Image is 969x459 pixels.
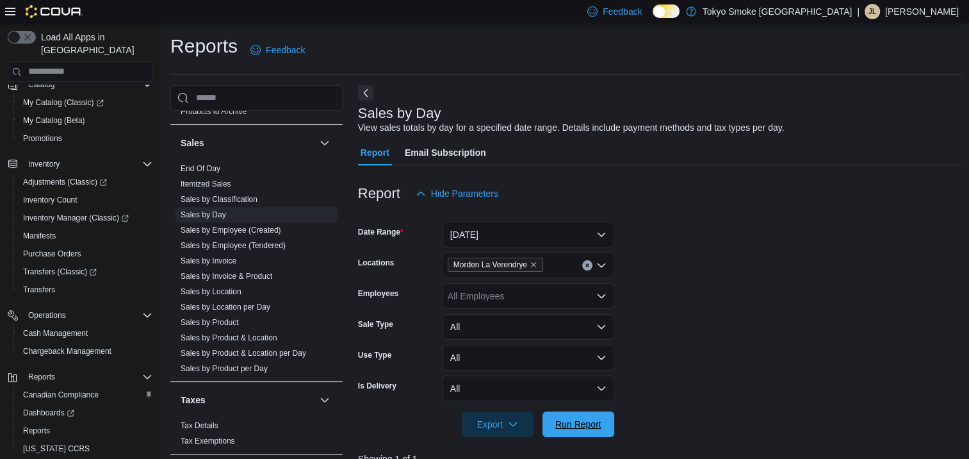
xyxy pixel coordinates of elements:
span: [US_STATE] CCRS [23,444,90,454]
label: Locations [358,258,395,268]
a: Products to Archive [181,107,247,116]
button: Next [358,85,373,101]
a: Tax Details [181,421,218,430]
span: Tax Exemptions [181,436,235,446]
span: Products to Archive [181,106,247,117]
p: [PERSON_NAME] [885,4,959,19]
a: Inventory Manager (Classic) [13,209,158,227]
span: Reports [18,423,152,438]
span: Hide Parameters [431,187,498,200]
span: Run Report [555,418,601,431]
label: Date Range [358,227,403,237]
a: Manifests [18,228,61,244]
a: My Catalog (Beta) [18,113,90,128]
span: Inventory [28,159,60,169]
span: Manifests [18,228,152,244]
button: Catalog [3,76,158,94]
span: Catalog [23,77,152,92]
a: Sales by Product [181,318,239,327]
a: Adjustments (Classic) [13,173,158,191]
a: My Catalog (Classic) [13,94,158,112]
span: Sales by Location [181,287,241,297]
span: Operations [28,310,66,321]
span: My Catalog (Beta) [18,113,152,128]
span: Inventory Manager (Classic) [18,210,152,226]
a: Sales by Employee (Created) [181,226,281,235]
span: Sales by Location per Day [181,302,270,312]
a: Tax Exemptions [181,437,235,446]
a: [US_STATE] CCRS [18,441,95,456]
button: Canadian Compliance [13,386,158,404]
span: Operations [23,308,152,323]
a: Sales by Classification [181,195,257,204]
p: Tokyo Smoke [GEOGRAPHIC_DATA] [703,4,852,19]
h3: Sales by Day [358,106,441,121]
h1: Reports [170,33,238,59]
span: Washington CCRS [18,441,152,456]
label: Sale Type [358,319,393,330]
button: Open list of options [596,291,607,301]
button: Reports [3,368,158,386]
a: Transfers (Classic) [18,264,102,280]
span: Transfers [23,285,55,295]
span: Report [361,140,389,165]
span: Feedback [603,5,642,18]
span: Transfers (Classic) [18,264,152,280]
span: End Of Day [181,163,220,174]
a: Transfers (Classic) [13,263,158,281]
button: Chargeback Management [13,342,158,360]
img: Cova [26,5,83,18]
span: Promotions [18,131,152,146]
a: Sales by Invoice & Product [181,272,272,281]
a: Inventory Manager (Classic) [18,210,134,226]
span: Inventory Count [18,192,152,208]
a: Purchase Orders [18,246,86,262]
button: Purchase Orders [13,245,158,263]
span: Morden La Verendrye [448,258,543,272]
span: Sales by Product [181,317,239,328]
button: Sales [317,135,332,151]
button: Manifests [13,227,158,245]
span: Reports [23,426,50,436]
button: Export [462,412,533,437]
a: Sales by Product per Day [181,364,268,373]
button: Clear input [582,260,592,271]
span: Sales by Classification [181,194,257,204]
span: Sales by Invoice [181,256,236,266]
button: Reports [13,422,158,440]
span: Transfers (Classic) [23,267,97,277]
a: Cash Management [18,326,93,341]
input: Dark Mode [653,4,680,18]
span: Morden La Verendrye [453,258,527,271]
span: Sales by Product & Location per Day [181,348,306,358]
button: Taxes [317,392,332,408]
button: Open list of options [596,260,607,271]
span: Email Subscription [405,140,486,165]
a: Sales by Employee (Tendered) [181,241,286,250]
a: Promotions [18,131,67,146]
div: Sales [170,161,343,381]
span: Inventory Manager (Classic) [23,213,129,223]
span: Load All Apps in [GEOGRAPHIC_DATA] [36,31,152,56]
a: Reports [18,423,55,438]
span: Cash Management [23,328,88,338]
button: Catalog [23,77,60,92]
div: Jennifer Lamont [865,4,880,19]
a: Dashboards [13,404,158,422]
span: Sales by Product per Day [181,363,268,374]
a: Itemized Sales [181,179,231,188]
a: Sales by Location per Day [181,303,270,312]
button: Remove Morden La Verendrye from selection in this group [530,261,537,269]
a: Sales by Product & Location [181,333,277,342]
span: My Catalog (Classic) [23,97,104,108]
button: Sales [181,137,314,149]
label: Is Delivery [358,381,396,391]
div: Taxes [170,418,343,454]
span: Purchase Orders [23,249,81,259]
a: Sales by Location [181,287,241,296]
a: Canadian Compliance [18,387,104,403]
span: Sales by Day [181,210,226,220]
span: Sales by Product & Location [181,333,277,343]
span: Sales by Invoice & Product [181,271,272,281]
button: Transfers [13,281,158,299]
